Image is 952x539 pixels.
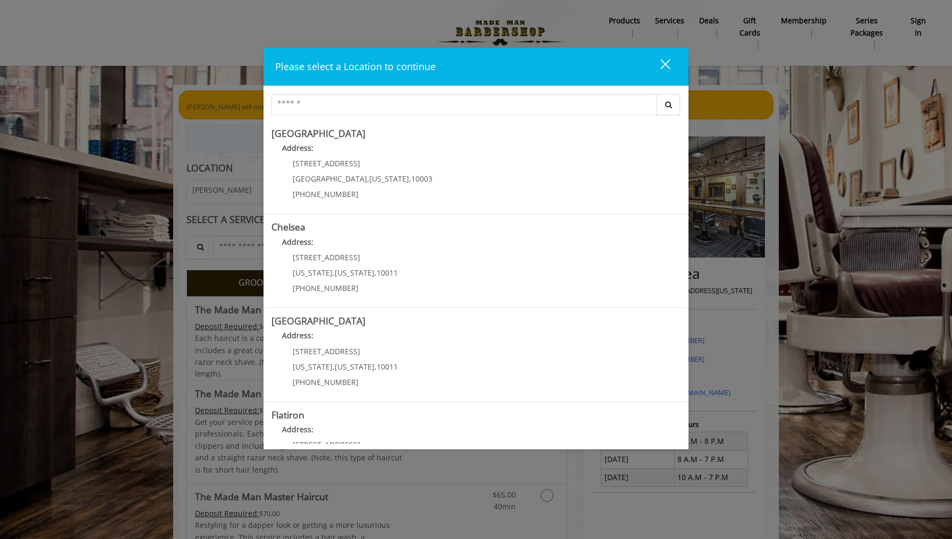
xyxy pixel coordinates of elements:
[282,424,313,434] b: Address:
[271,94,657,115] input: Search Center
[271,94,681,121] div: Center Select
[271,127,365,140] b: [GEOGRAPHIC_DATA]
[662,101,675,108] i: Search button
[335,362,375,372] span: [US_STATE]
[271,220,305,233] b: Chelsea
[275,60,436,73] span: Please select a Location to continue
[293,268,333,278] span: [US_STATE]
[377,268,398,278] span: 10011
[293,283,359,293] span: [PHONE_NUMBER]
[293,252,360,262] span: [STREET_ADDRESS]
[282,143,313,153] b: Address:
[333,268,335,278] span: ,
[282,237,313,247] b: Address:
[369,174,409,184] span: [US_STATE]
[293,362,333,372] span: [US_STATE]
[282,330,313,340] b: Address:
[409,174,411,184] span: ,
[375,362,377,372] span: ,
[411,174,432,184] span: 10003
[293,377,359,387] span: [PHONE_NUMBER]
[377,362,398,372] span: 10011
[293,346,360,356] span: [STREET_ADDRESS]
[293,174,367,184] span: [GEOGRAPHIC_DATA]
[648,58,669,74] div: close dialog
[271,408,304,421] b: Flatiron
[293,158,360,168] span: [STREET_ADDRESS]
[641,56,677,78] button: close dialog
[367,174,369,184] span: ,
[271,314,365,327] b: [GEOGRAPHIC_DATA]
[375,268,377,278] span: ,
[333,362,335,372] span: ,
[335,268,375,278] span: [US_STATE]
[293,189,359,199] span: [PHONE_NUMBER]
